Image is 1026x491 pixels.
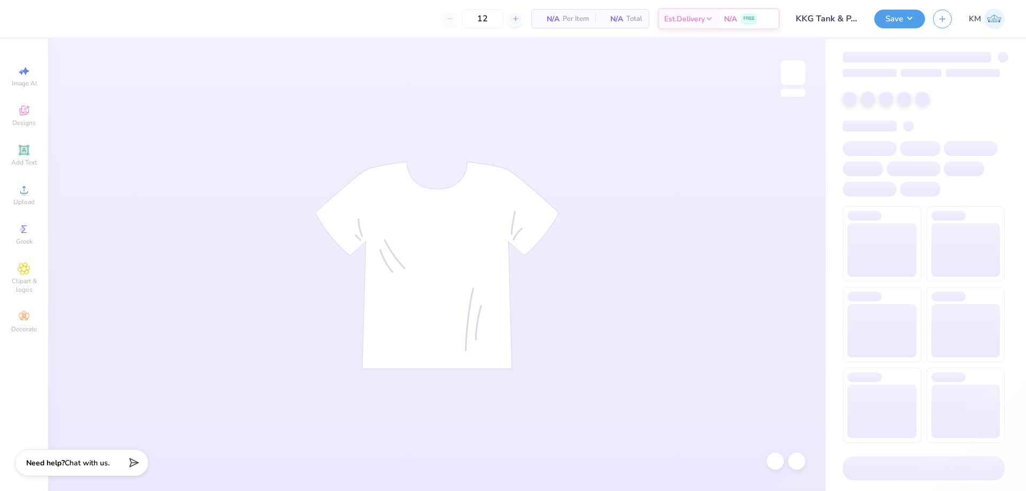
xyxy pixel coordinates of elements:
span: N/A [724,13,737,25]
span: Greek [16,237,33,246]
span: Add Text [11,158,37,167]
a: KM [969,9,1005,29]
input: – – [462,9,503,28]
strong: Need help? [26,458,65,468]
span: FREE [743,15,755,22]
span: N/A [602,13,623,25]
span: Per Item [563,13,589,25]
span: Chat with us. [65,458,110,468]
input: Untitled Design [788,8,866,29]
span: Decorate [11,325,37,333]
span: KM [969,13,981,25]
span: Designs [12,119,36,127]
span: N/A [538,13,559,25]
span: Upload [13,198,35,206]
img: Karl Michael Narciza [984,9,1005,29]
span: Image AI [12,79,37,88]
span: Total [626,13,642,25]
span: Est. Delivery [664,13,705,25]
img: tee-skeleton.svg [315,161,559,369]
button: Save [874,10,925,28]
span: Clipart & logos [5,277,43,294]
